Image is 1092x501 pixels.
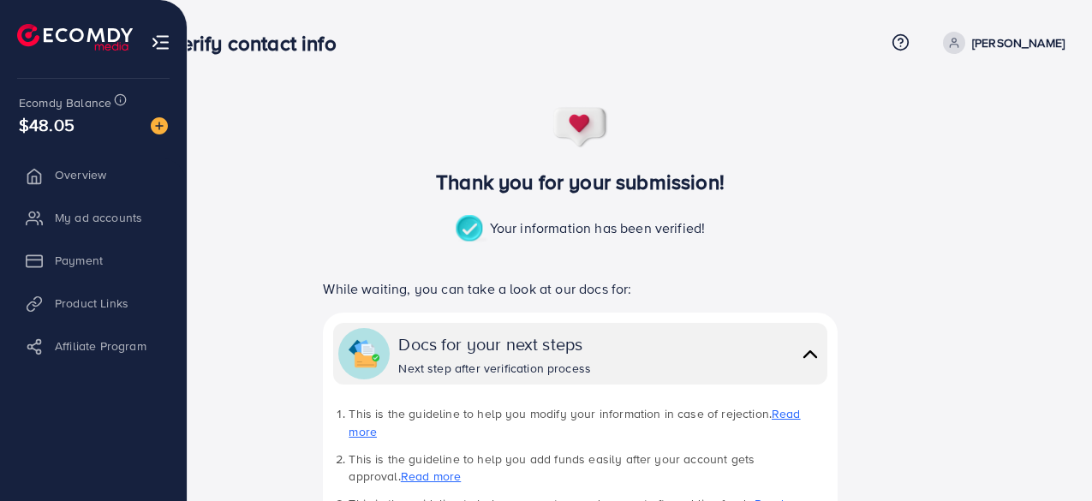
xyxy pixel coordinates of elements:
img: logo [17,24,133,51]
span: $48.05 [19,112,75,137]
img: menu [151,33,170,52]
img: success [552,106,609,149]
a: Read more [349,405,800,439]
a: [PERSON_NAME] [936,32,1065,54]
li: This is the guideline to help you add funds easily after your account gets approval. [349,450,826,486]
p: Your information has been verified! [456,215,706,244]
div: Docs for your next steps [398,331,591,356]
img: success [456,215,490,244]
p: [PERSON_NAME] [972,33,1065,53]
li: This is the guideline to help you modify your information in case of rejection. [349,405,826,440]
h3: Thank you for your submission! [295,170,866,194]
span: Ecomdy Balance [19,94,111,111]
div: Next step after verification process [398,360,591,377]
a: Read more [401,468,461,485]
h3: Waiting verify contact info [96,31,349,56]
p: While waiting, you can take a look at our docs for: [323,278,837,299]
img: collapse [349,338,379,369]
img: image [151,117,168,134]
img: collapse [798,342,822,367]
